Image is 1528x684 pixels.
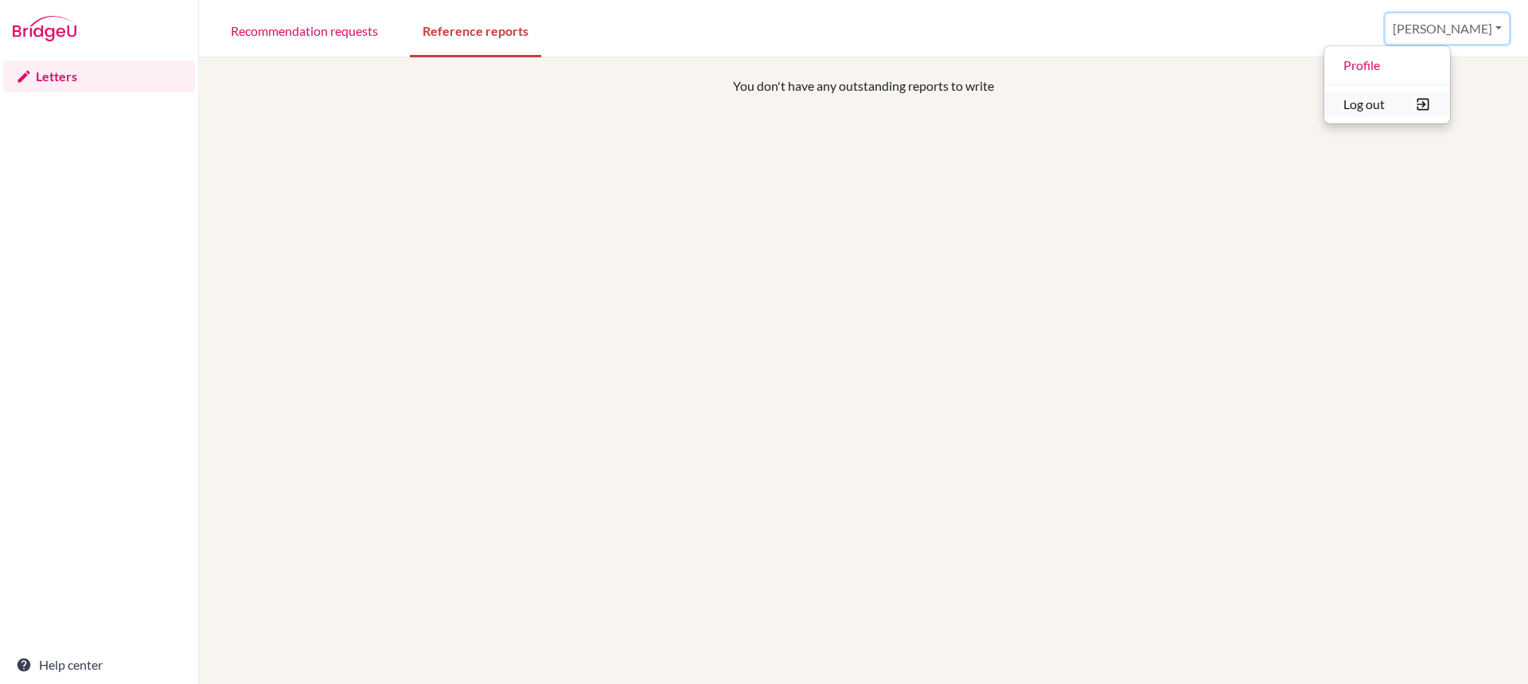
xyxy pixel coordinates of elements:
[337,76,1390,96] p: You don't have any outstanding reports to write
[1323,45,1451,124] ul: [PERSON_NAME]
[1324,53,1450,78] a: Profile
[1324,92,1450,117] button: Log out
[1386,14,1509,44] button: [PERSON_NAME]
[218,2,391,57] a: Recommendation requests
[410,2,541,57] a: Reference reports
[3,61,195,92] a: Letters
[3,649,195,681] a: Help center
[13,16,76,41] img: Bridge-U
